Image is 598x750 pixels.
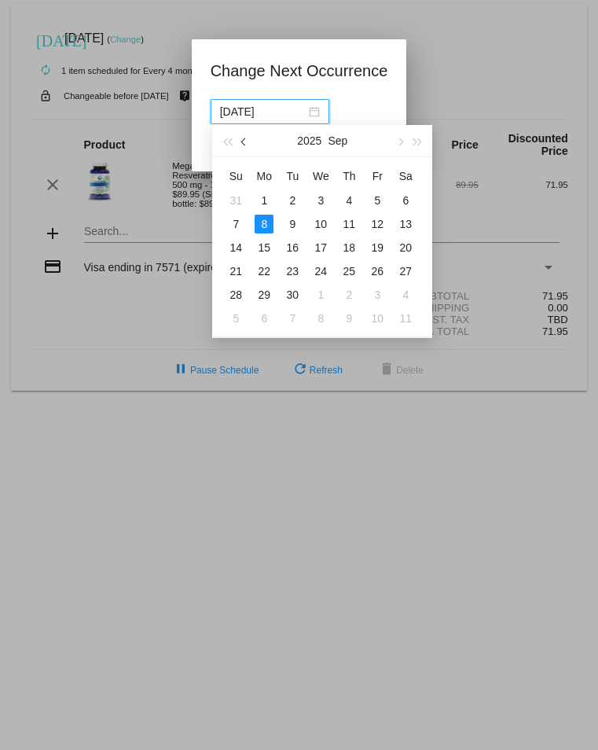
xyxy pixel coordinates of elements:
td: 9/14/2025 [222,236,250,259]
div: 11 [396,309,415,328]
div: 12 [368,215,387,233]
div: 30 [283,285,302,304]
div: 16 [283,238,302,257]
div: 23 [283,262,302,281]
td: 9/12/2025 [363,212,391,236]
th: Fri [363,164,391,189]
td: 9/30/2025 [278,283,306,307]
td: 9/10/2025 [306,212,335,236]
td: 9/16/2025 [278,236,306,259]
th: Sun [222,164,250,189]
td: 10/2/2025 [335,283,363,307]
div: 8 [255,215,273,233]
td: 10/7/2025 [278,307,306,330]
td: 10/11/2025 [391,307,420,330]
td: 9/6/2025 [391,189,420,212]
div: 7 [226,215,245,233]
td: 9/22/2025 [250,259,278,283]
div: 10 [311,215,330,233]
input: Select date [220,103,306,120]
button: Previous month (PageUp) [237,125,254,156]
td: 10/5/2025 [222,307,250,330]
div: 26 [368,262,387,281]
button: Next year (Control + right) [409,125,426,156]
div: 15 [255,238,273,257]
div: 28 [226,285,245,304]
button: 2025 [297,125,321,156]
th: Mon [250,164,278,189]
td: 9/20/2025 [391,236,420,259]
div: 14 [226,238,245,257]
td: 9/17/2025 [306,236,335,259]
div: 27 [396,262,415,281]
td: 9/19/2025 [363,236,391,259]
td: 9/7/2025 [222,212,250,236]
div: 7 [283,309,302,328]
div: 13 [396,215,415,233]
div: 3 [311,191,330,210]
div: 11 [339,215,358,233]
td: 10/10/2025 [363,307,391,330]
div: 4 [339,191,358,210]
button: Last year (Control + left) [218,125,236,156]
td: 10/4/2025 [391,283,420,307]
td: 8/31/2025 [222,189,250,212]
div: 20 [396,238,415,257]
td: 9/8/2025 [250,212,278,236]
div: 2 [283,191,302,210]
div: 19 [368,238,387,257]
td: 9/5/2025 [363,189,391,212]
td: 10/9/2025 [335,307,363,330]
td: 9/23/2025 [278,259,306,283]
td: 9/11/2025 [335,212,363,236]
div: 5 [368,191,387,210]
td: 10/8/2025 [306,307,335,330]
td: 9/25/2025 [335,259,363,283]
td: 9/1/2025 [250,189,278,212]
td: 9/2/2025 [278,189,306,212]
div: 31 [226,191,245,210]
div: 29 [255,285,273,304]
td: 10/6/2025 [250,307,278,330]
th: Sat [391,164,420,189]
td: 9/4/2025 [335,189,363,212]
td: 10/1/2025 [306,283,335,307]
div: 18 [339,238,358,257]
div: 24 [311,262,330,281]
td: 9/28/2025 [222,283,250,307]
div: 6 [255,309,273,328]
td: 9/18/2025 [335,236,363,259]
div: 17 [311,238,330,257]
td: 9/24/2025 [306,259,335,283]
div: 1 [311,285,330,304]
button: Update [211,134,280,162]
button: Next month (PageDown) [391,125,409,156]
div: 1 [255,191,273,210]
div: 9 [339,309,358,328]
div: 21 [226,262,245,281]
td: 10/3/2025 [363,283,391,307]
div: 9 [283,215,302,233]
button: Sep [328,125,347,156]
td: 9/26/2025 [363,259,391,283]
h1: Change Next Occurrence [211,58,388,83]
div: 2 [339,285,358,304]
div: 6 [396,191,415,210]
div: 8 [311,309,330,328]
td: 9/21/2025 [222,259,250,283]
th: Tue [278,164,306,189]
div: 4 [396,285,415,304]
div: 25 [339,262,358,281]
td: 9/9/2025 [278,212,306,236]
td: 9/29/2025 [250,283,278,307]
th: Thu [335,164,363,189]
div: 10 [368,309,387,328]
th: Wed [306,164,335,189]
td: 9/15/2025 [250,236,278,259]
td: 9/27/2025 [391,259,420,283]
div: 22 [255,262,273,281]
div: 3 [368,285,387,304]
td: 9/13/2025 [391,212,420,236]
td: 9/3/2025 [306,189,335,212]
div: 5 [226,309,245,328]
